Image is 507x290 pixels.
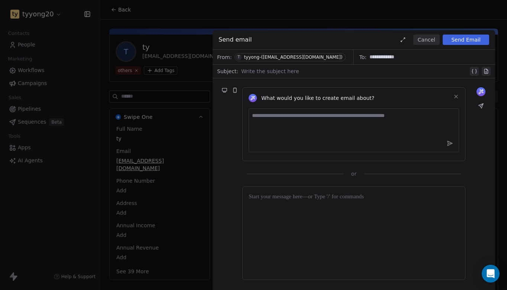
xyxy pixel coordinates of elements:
[217,68,238,77] span: Subject:
[443,35,489,45] button: Send Email
[219,35,252,44] span: Send email
[217,53,232,61] span: From:
[238,54,240,60] div: T
[359,53,366,61] span: To:
[244,55,342,60] div: tyyong-([EMAIL_ADDRESS][DOMAIN_NAME])
[261,94,374,102] span: What would you like to create email about?
[482,265,500,283] div: Open Intercom Messenger
[413,35,440,45] button: Cancel
[351,170,356,177] span: or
